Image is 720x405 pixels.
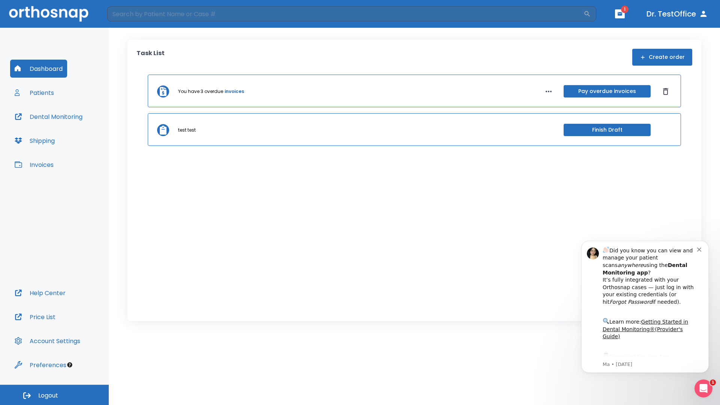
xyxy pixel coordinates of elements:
[225,88,244,95] a: invoices
[643,7,711,21] button: Dr. TestOffice
[10,84,58,102] button: Patients
[178,127,196,133] p: test test
[10,108,87,126] button: Dental Monitoring
[564,124,651,136] button: Finish Draft
[632,49,692,66] button: Create order
[10,356,71,374] button: Preferences
[10,60,67,78] button: Dashboard
[660,85,672,97] button: Dismiss
[136,49,165,66] p: Task List
[10,284,70,302] button: Help Center
[66,361,73,368] div: Tooltip anchor
[127,16,133,22] button: Dismiss notification
[38,391,58,400] span: Logout
[10,332,85,350] button: Account Settings
[107,6,583,21] input: Search by Patient Name or Case #
[178,88,223,95] p: You have 3 overdue
[10,132,59,150] button: Shipping
[694,379,712,397] iframe: Intercom live chat
[570,229,720,385] iframe: Intercom notifications message
[10,156,58,174] button: Invoices
[33,122,127,160] div: Download the app: | ​ Let us know if you need help getting started!
[9,6,88,21] img: Orthosnap
[10,308,60,326] button: Price List
[621,6,628,13] span: 1
[710,379,716,385] span: 1
[33,124,99,138] a: App Store
[564,85,651,97] button: Pay overdue invoices
[33,132,127,138] p: Message from Ma, sent 3w ago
